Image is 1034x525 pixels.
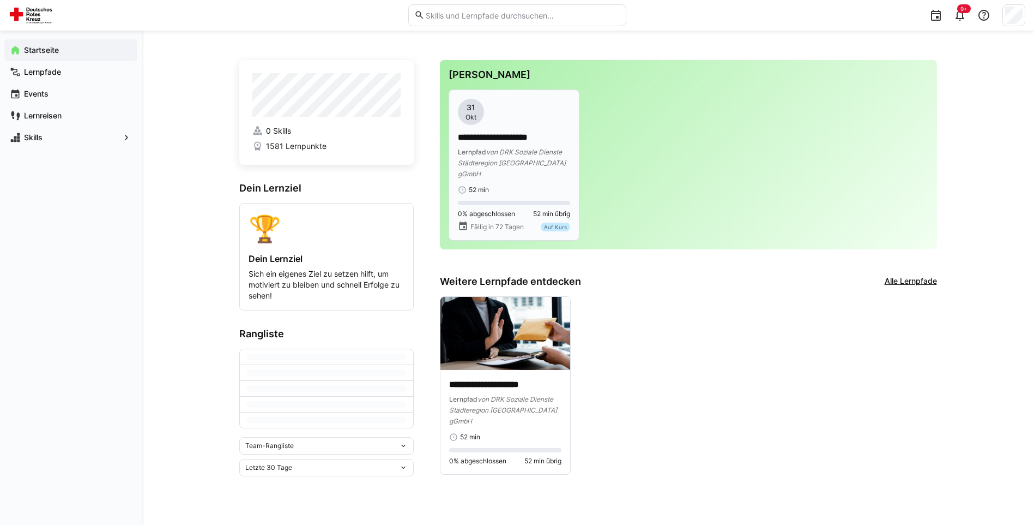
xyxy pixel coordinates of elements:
span: 52 min [469,186,489,194]
h3: Rangliste [239,328,414,340]
span: 1581 Lernpunkte [266,141,326,152]
a: Alle Lernpfade [885,276,937,288]
span: 52 min übrig [524,457,561,466]
span: 0 Skills [266,126,291,136]
span: Team-Rangliste [245,442,294,450]
img: image [440,297,570,370]
span: Lernpfad [458,148,486,156]
span: Lernpfad [449,395,477,403]
div: Auf Kurs [541,223,570,231]
a: 0 Skills [252,126,401,136]
span: 52 min [460,433,480,442]
span: 9+ [960,5,968,12]
h4: Dein Lernziel [249,253,404,264]
span: von DRK Soziale Dienste Städteregion [GEOGRAPHIC_DATA] gGmbH [449,395,557,425]
span: 52 min übrig [533,210,570,218]
span: Okt [465,113,476,122]
span: 0% abgeschlossen [449,457,506,466]
span: Fällig in 72 Tagen [470,223,524,231]
h3: Weitere Lernpfade entdecken [440,276,581,288]
span: Letzte 30 Tage [245,463,292,472]
h3: [PERSON_NAME] [449,69,928,81]
span: 0% abgeschlossen [458,210,515,218]
span: von DRK Soziale Dienste Städteregion [GEOGRAPHIC_DATA] gGmbH [458,148,566,178]
h3: Dein Lernziel [239,182,414,194]
span: 31 [467,102,475,113]
p: Sich ein eigenes Ziel zu setzen hilft, um motiviert zu bleiben und schnell Erfolge zu sehen! [249,269,404,301]
input: Skills und Lernpfade durchsuchen… [425,10,620,20]
div: 🏆 [249,212,404,244]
